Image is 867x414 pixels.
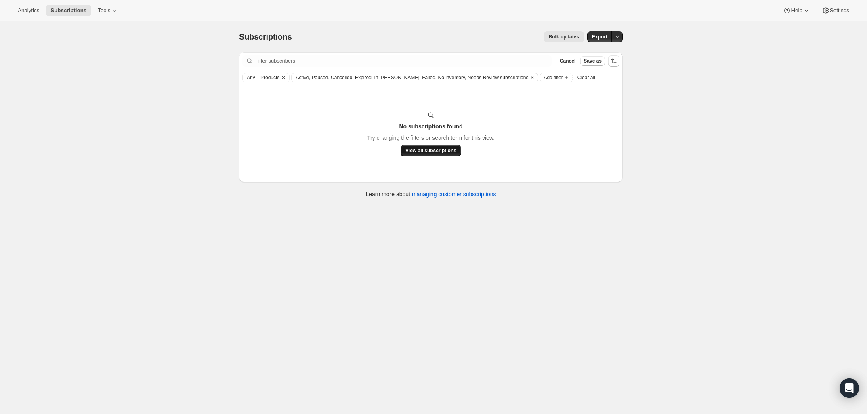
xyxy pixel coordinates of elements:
[840,378,859,398] div: Open Intercom Messenger
[18,7,39,14] span: Analytics
[46,5,91,16] button: Subscriptions
[399,122,462,130] h3: No subscriptions found
[577,74,595,81] span: Clear all
[544,31,584,42] button: Bulk updates
[592,34,607,40] span: Export
[791,7,802,14] span: Help
[93,5,123,16] button: Tools
[13,5,44,16] button: Analytics
[412,191,496,198] a: managing customer subscriptions
[580,56,605,66] button: Save as
[587,31,612,42] button: Export
[817,5,854,16] button: Settings
[405,147,456,154] span: View all subscriptions
[401,145,461,156] button: View all subscriptions
[778,5,815,16] button: Help
[556,56,579,66] button: Cancel
[50,7,86,14] span: Subscriptions
[247,74,279,81] span: Any 1 Products
[367,134,495,142] p: Try changing the filters or search term for this view.
[292,73,528,82] button: Active, Paused, Cancelled, Expired, In Dunning, Failed, No inventory, Needs Review subscriptions
[243,73,279,82] button: Any 1 Products
[584,58,602,64] span: Save as
[544,74,563,81] span: Add filter
[528,73,536,82] button: Clear
[608,55,619,67] button: Sort the results
[98,7,110,14] span: Tools
[279,73,288,82] button: Clear
[574,73,598,82] button: Clear all
[296,74,528,81] span: Active, Paused, Cancelled, Expired, In [PERSON_NAME], Failed, No inventory, Needs Review subscrip...
[366,190,496,198] p: Learn more about
[239,32,292,41] span: Subscriptions
[830,7,849,14] span: Settings
[255,55,552,67] input: Filter subscribers
[540,73,572,82] button: Add filter
[549,34,579,40] span: Bulk updates
[560,58,575,64] span: Cancel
